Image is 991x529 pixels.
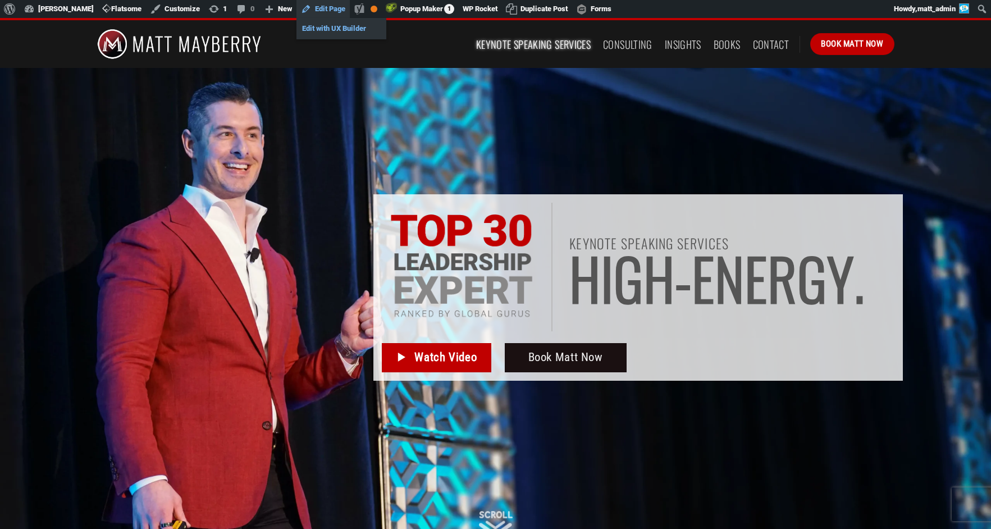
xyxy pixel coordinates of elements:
[569,250,601,307] span: H
[692,250,715,307] span: E
[643,250,675,307] span: h
[476,34,591,54] a: Keynote Speaking Services
[715,250,745,307] span: n
[854,250,865,307] span: .
[753,34,789,54] a: Contact
[414,348,477,367] span: Watch Video
[827,250,854,307] span: y
[797,250,827,307] span: g
[768,250,797,307] span: r
[390,214,533,320] img: Top 30 Leadership Experts
[296,21,386,36] a: Edit with UX Builder
[810,33,894,54] a: Book Matt Now
[382,343,491,372] a: Watch Video
[97,20,262,68] img: Matt Mayberry
[603,34,652,54] a: Consulting
[917,4,956,13] span: matt_admin
[371,6,377,12] div: OK
[505,343,627,372] a: Book Matt Now
[821,37,883,51] span: Book Matt Now
[614,250,643,307] span: g
[665,34,701,54] a: Insights
[444,4,454,14] span: 1
[745,250,768,307] span: e
[675,250,692,307] span: -
[528,348,603,367] span: Book Matt Now
[601,250,614,307] span: i
[714,34,741,54] a: Books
